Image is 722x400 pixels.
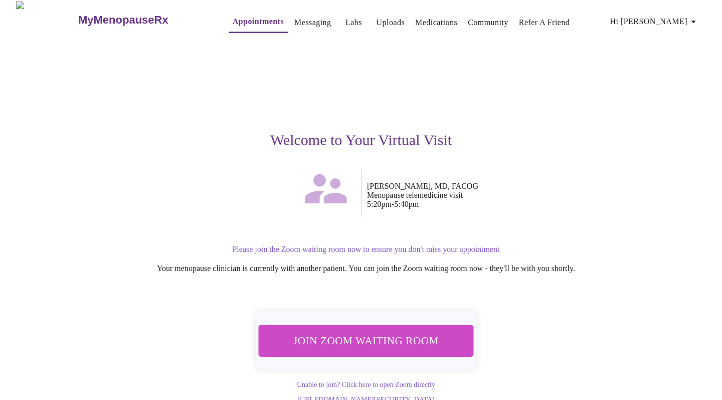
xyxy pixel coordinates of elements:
p: Please join the Zoom waiting room now to ensure you don't miss your appointment [62,245,670,254]
button: Appointments [229,12,288,33]
h3: MyMenopauseRx [78,14,168,27]
button: Refer a Friend [515,13,574,33]
a: Messaging [294,16,331,30]
a: Appointments [233,15,284,29]
button: Medications [411,13,461,33]
h3: Welcome to Your Virtual Visit [52,131,670,149]
button: Labs [338,13,370,33]
button: Community [464,13,512,33]
button: Hi [PERSON_NAME] [606,12,703,32]
button: Uploads [373,13,409,33]
a: MyMenopauseRx [77,3,208,38]
button: Messaging [290,13,335,33]
span: Hi [PERSON_NAME] [610,15,699,29]
a: Refer a Friend [519,16,570,30]
a: Medications [415,16,457,30]
a: Unable to join? Click here to open Zoom directly [297,381,435,388]
a: Labs [345,16,362,30]
p: [PERSON_NAME], MD, FACOG Menopause telemedicine visit 5:20pm - 5:40pm [367,182,670,209]
a: Uploads [377,16,405,30]
a: Community [468,16,508,30]
img: MyMenopauseRx Logo [16,1,77,39]
span: Join Zoom Waiting Room [272,331,460,350]
button: Join Zoom Waiting Room [258,325,473,356]
p: Your menopause clinician is currently with another patient. You can join the Zoom waiting room no... [62,264,670,273]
